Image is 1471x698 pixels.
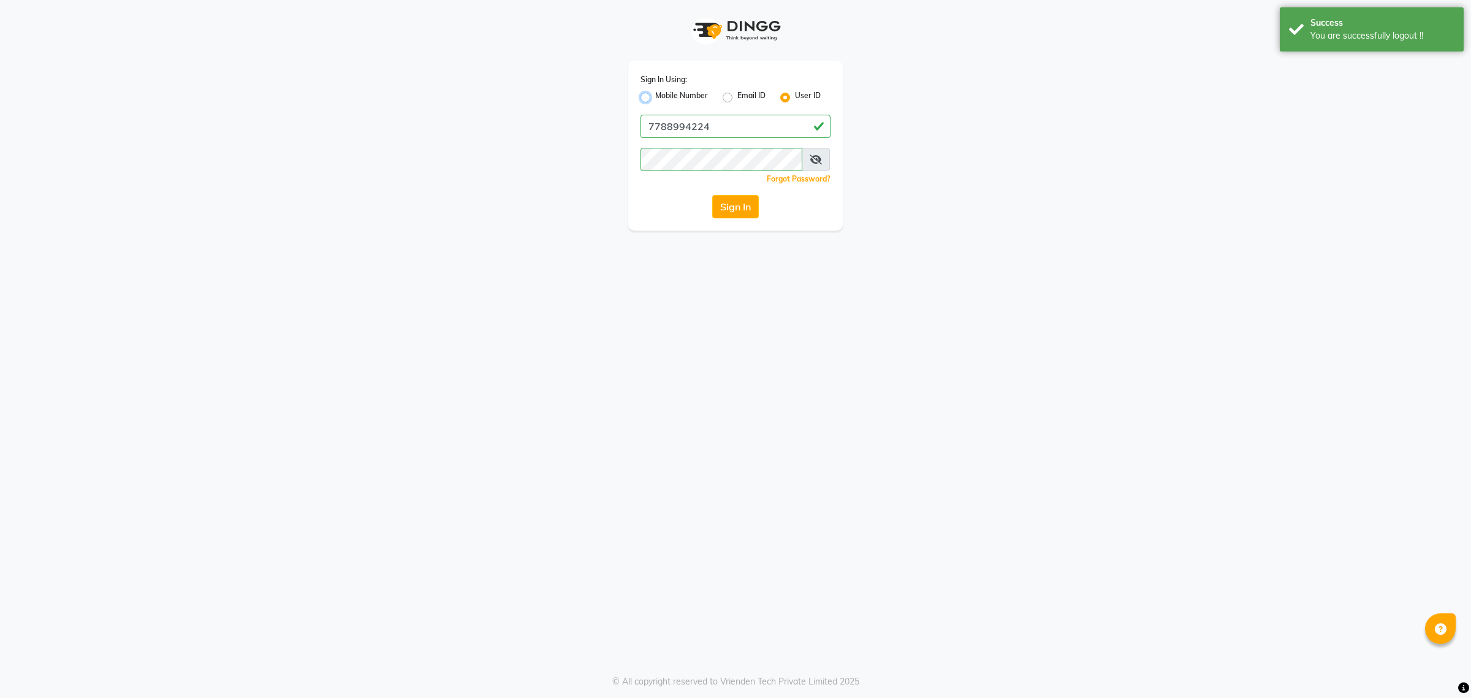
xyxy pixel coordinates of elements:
div: You are successfully logout !! [1310,29,1454,42]
label: Email ID [737,90,766,105]
input: Username [640,115,831,138]
img: logo1.svg [686,12,785,48]
input: Username [640,148,802,171]
label: Sign In Using: [640,74,687,85]
div: Success [1310,17,1454,29]
button: Sign In [712,195,759,218]
label: User ID [795,90,821,105]
label: Mobile Number [655,90,708,105]
a: Forgot Password? [767,174,831,183]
